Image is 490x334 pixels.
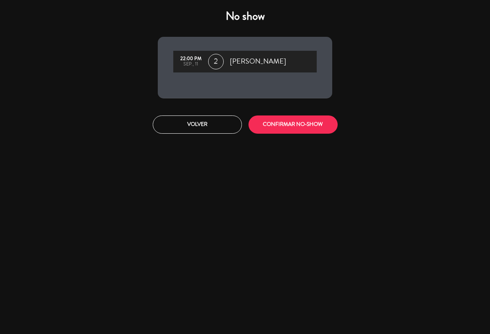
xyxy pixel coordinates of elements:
h4: No show [158,9,332,23]
span: [PERSON_NAME] [230,56,286,67]
span: 2 [208,54,224,69]
button: Volver [153,115,242,134]
div: 22:00 PM [177,56,204,62]
div: sep., 11 [177,62,204,67]
button: CONFIRMAR NO-SHOW [248,115,338,134]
